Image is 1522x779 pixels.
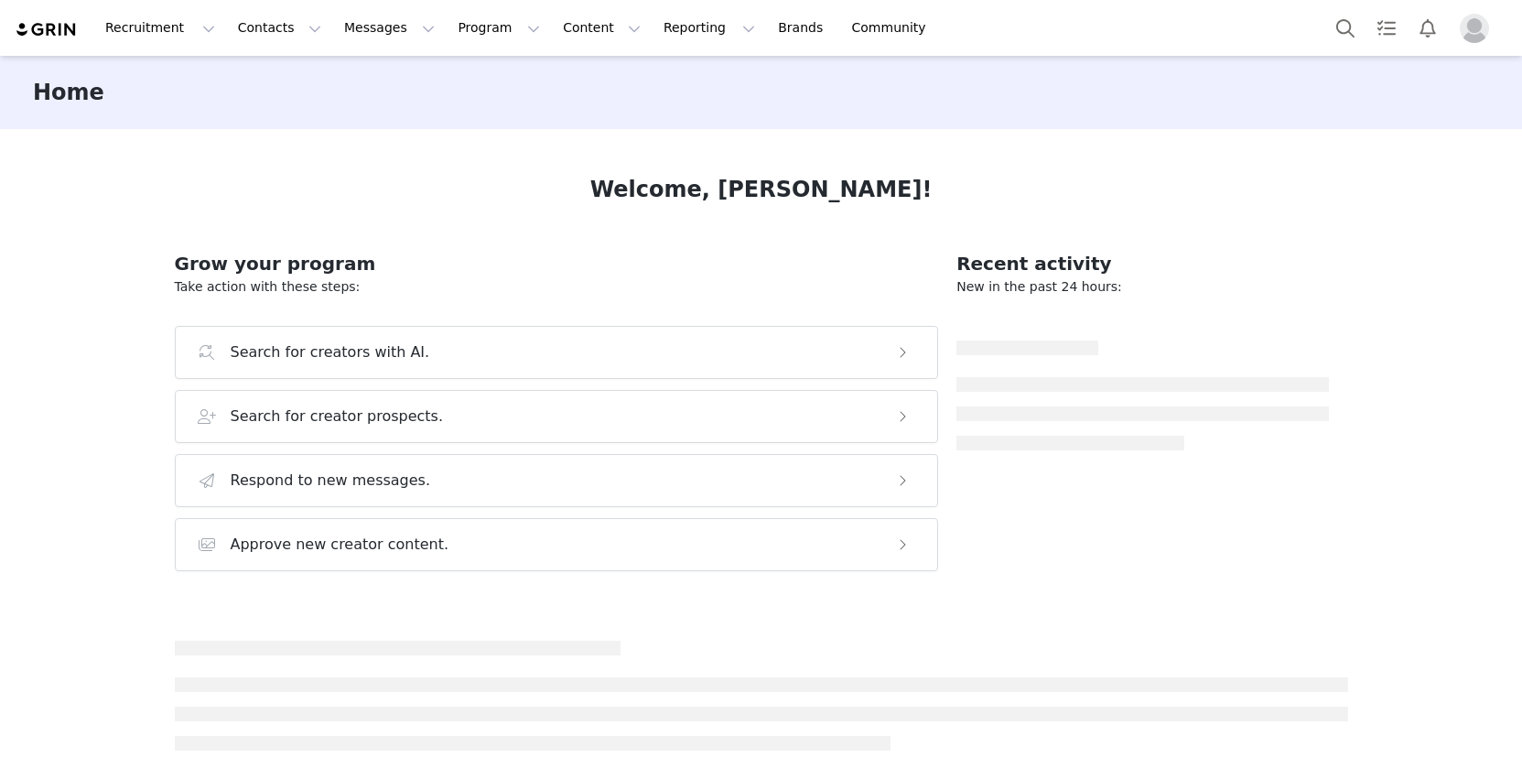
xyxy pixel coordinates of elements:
[175,518,939,571] button: Approve new creator content.
[231,406,444,427] h3: Search for creator prospects.
[231,470,431,492] h3: Respond to new messages.
[956,277,1329,297] p: New in the past 24 hours:
[841,7,945,49] a: Community
[1460,14,1489,43] img: placeholder-profile.jpg
[552,7,652,49] button: Content
[590,173,933,206] h1: Welcome, [PERSON_NAME]!
[33,76,104,109] h3: Home
[94,7,226,49] button: Recruitment
[175,250,939,277] h2: Grow your program
[447,7,551,49] button: Program
[175,326,939,379] button: Search for creators with AI.
[231,341,430,363] h3: Search for creators with AI.
[333,7,446,49] button: Messages
[1325,7,1365,49] button: Search
[653,7,766,49] button: Reporting
[1366,7,1407,49] a: Tasks
[1408,7,1448,49] button: Notifications
[175,277,939,297] p: Take action with these steps:
[956,250,1329,277] h2: Recent activity
[767,7,839,49] a: Brands
[15,21,79,38] img: grin logo
[175,454,939,507] button: Respond to new messages.
[175,390,939,443] button: Search for creator prospects.
[231,534,449,556] h3: Approve new creator content.
[1449,14,1507,43] button: Profile
[227,7,332,49] button: Contacts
